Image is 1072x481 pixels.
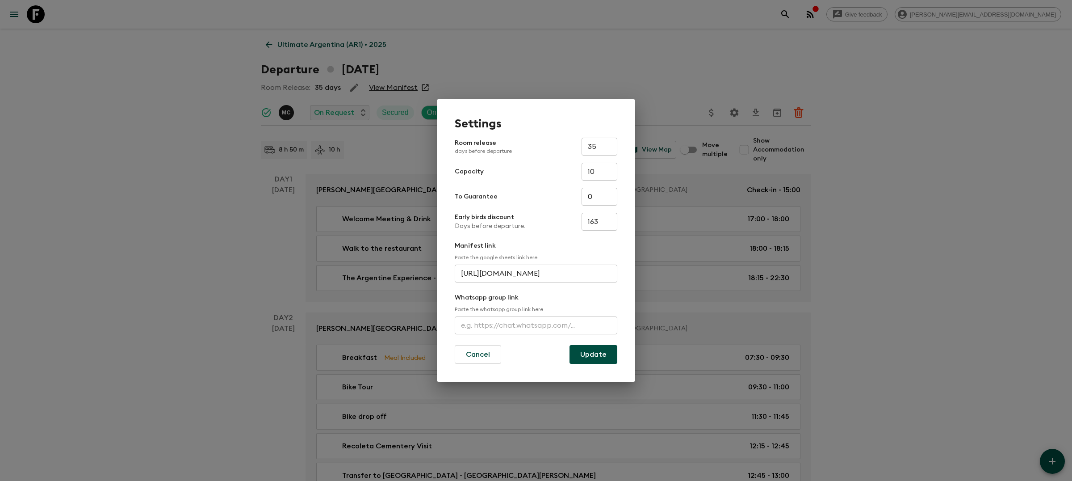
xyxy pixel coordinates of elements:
[455,148,512,155] p: days before departure
[455,306,617,313] p: Paste the whatsapp group link here
[455,254,617,261] p: Paste the google sheets link here
[455,241,617,250] p: Manifest link
[455,139,512,155] p: Room release
[455,167,484,176] p: Capacity
[582,138,617,156] input: e.g. 30
[455,213,525,222] p: Early birds discount
[455,222,525,231] p: Days before departure.
[455,345,501,364] button: Cancel
[582,188,617,206] input: e.g. 4
[569,345,617,364] button: Update
[455,265,617,283] input: e.g. https://docs.google.com/spreadsheets/d/1P7Zz9v8J0vXy1Q/edit#gid=0
[582,213,617,231] input: e.g. 180
[455,293,617,302] p: Whatsapp group link
[455,117,617,131] h1: Settings
[455,192,498,201] p: To Guarantee
[455,316,617,334] input: e.g. https://chat.whatsapp.com/...
[582,163,617,181] input: e.g. 14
